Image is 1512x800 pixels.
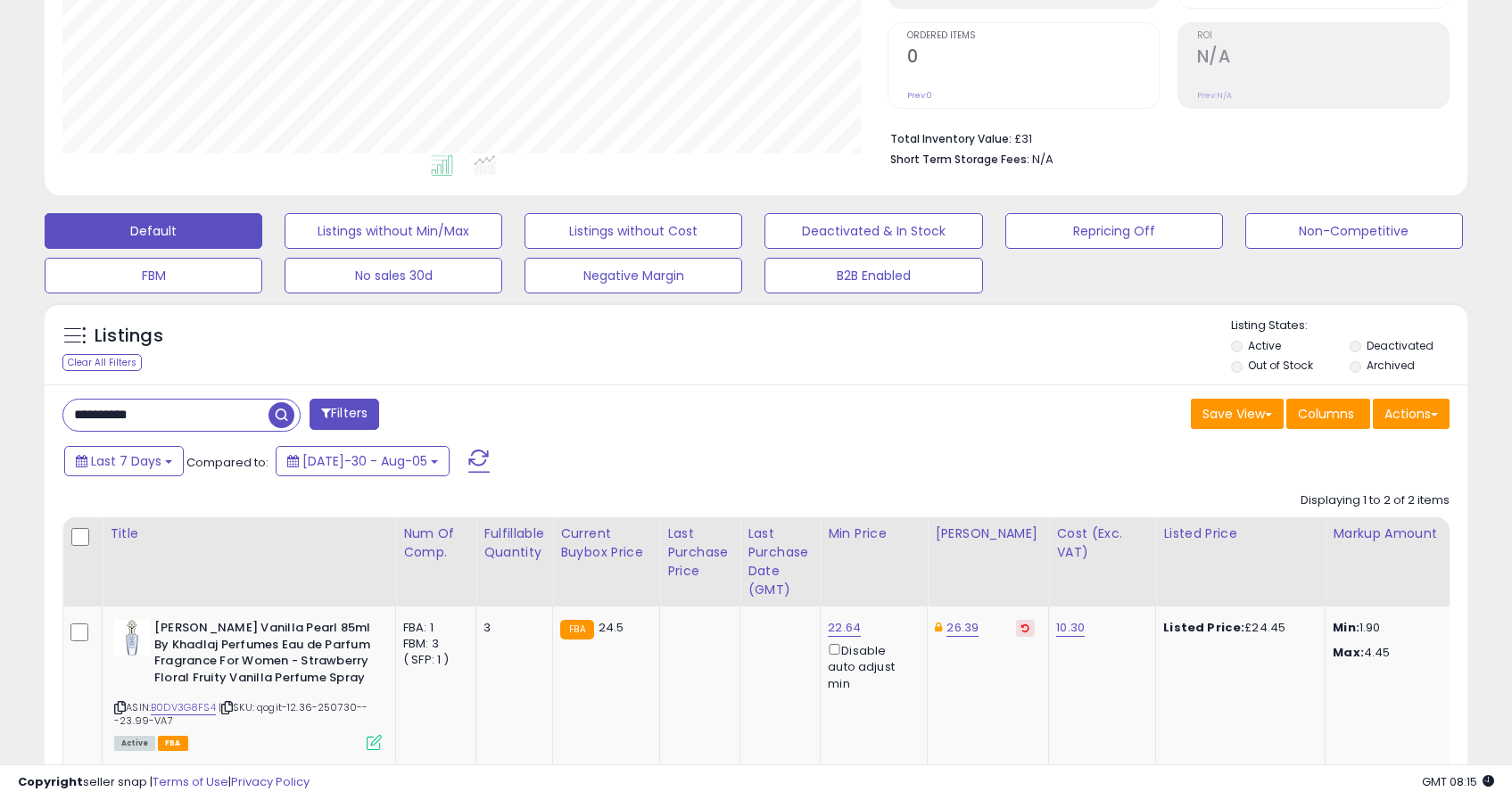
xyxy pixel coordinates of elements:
a: 10.30 [1056,619,1085,637]
span: Last 7 Days [91,452,161,470]
div: Clear All Filters [62,354,142,371]
label: Archived [1367,358,1415,373]
b: Short Term Storage Fees: [890,152,1029,167]
button: Non-Competitive [1245,213,1463,249]
div: FBA: 1 [403,620,462,636]
button: Filters [310,399,379,430]
button: Repricing Off [1005,213,1223,249]
div: Displaying 1 to 2 of 2 items [1301,492,1450,509]
span: [DATE]-30 - Aug-05 [302,452,427,470]
a: Terms of Use [153,773,228,790]
li: £31 [890,127,1436,148]
button: Columns [1286,399,1370,429]
button: Listings without Min/Max [285,213,502,249]
div: Disable auto adjust min [828,640,913,692]
div: Title [110,524,388,543]
p: 1.90 [1333,620,1481,636]
button: Default [45,213,262,249]
button: Actions [1373,399,1450,429]
img: 41u6F1U7emL._SL40_.jpg [114,620,150,656]
span: N/A [1032,151,1053,168]
button: No sales 30d [285,258,502,293]
button: Last 7 Days [64,446,184,476]
p: 4.45 [1333,645,1481,661]
a: 26.39 [946,619,979,637]
div: Cost (Exc. VAT) [1056,524,1148,562]
span: All listings currently available for purchase on Amazon [114,736,155,751]
div: Last Purchase Price [667,524,732,581]
span: ROI [1197,31,1449,41]
div: Listed Price [1163,524,1318,543]
b: Total Inventory Value: [890,131,1012,146]
span: 24.5 [599,619,624,636]
h2: N/A [1197,46,1449,70]
label: Out of Stock [1248,358,1313,373]
div: Current Buybox Price [560,524,652,562]
button: [DATE]-30 - Aug-05 [276,446,450,476]
div: Markup Amount [1333,524,1487,543]
div: Num of Comp. [403,524,468,562]
small: Prev: 0 [907,90,932,101]
button: Negative Margin [525,258,742,293]
button: Save View [1191,399,1284,429]
strong: Max: [1333,644,1364,661]
div: ( SFP: 1 ) [403,652,462,668]
div: Min Price [828,524,920,543]
span: Ordered Items [907,31,1159,41]
strong: Min: [1333,619,1359,636]
div: Last Purchase Date (GMT) [748,524,813,599]
b: [PERSON_NAME] Vanilla Pearl 85ml By Khadlaj Perfumes Eau de Parfum Fragrance For Women - Strawber... [154,620,371,690]
a: Privacy Policy [231,773,310,790]
strong: Copyright [18,773,83,790]
p: Listing States: [1231,318,1467,334]
span: FBA [158,736,188,751]
div: Fulfillable Quantity [483,524,545,562]
span: Columns [1298,405,1354,423]
a: B0DV3G8FS4 [151,700,216,715]
label: Active [1248,338,1281,353]
button: Listings without Cost [525,213,742,249]
span: Compared to: [186,454,269,471]
div: seller snap | | [18,774,310,791]
span: | SKU: qogit-12.36-250730---23.99-VA7 [114,700,368,727]
button: FBM [45,258,262,293]
h5: Listings [95,324,163,349]
button: Deactivated & In Stock [764,213,982,249]
div: £24.45 [1163,620,1311,636]
label: Deactivated [1367,338,1434,353]
span: 2025-08-13 08:15 GMT [1422,773,1494,790]
div: FBM: 3 [403,636,462,652]
small: Prev: N/A [1197,90,1232,101]
small: FBA [560,620,593,639]
div: 3 [483,620,539,636]
b: Listed Price: [1163,619,1244,636]
div: [PERSON_NAME] [935,524,1041,543]
a: 22.64 [828,619,861,637]
button: B2B Enabled [764,258,982,293]
h2: 0 [907,46,1159,70]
